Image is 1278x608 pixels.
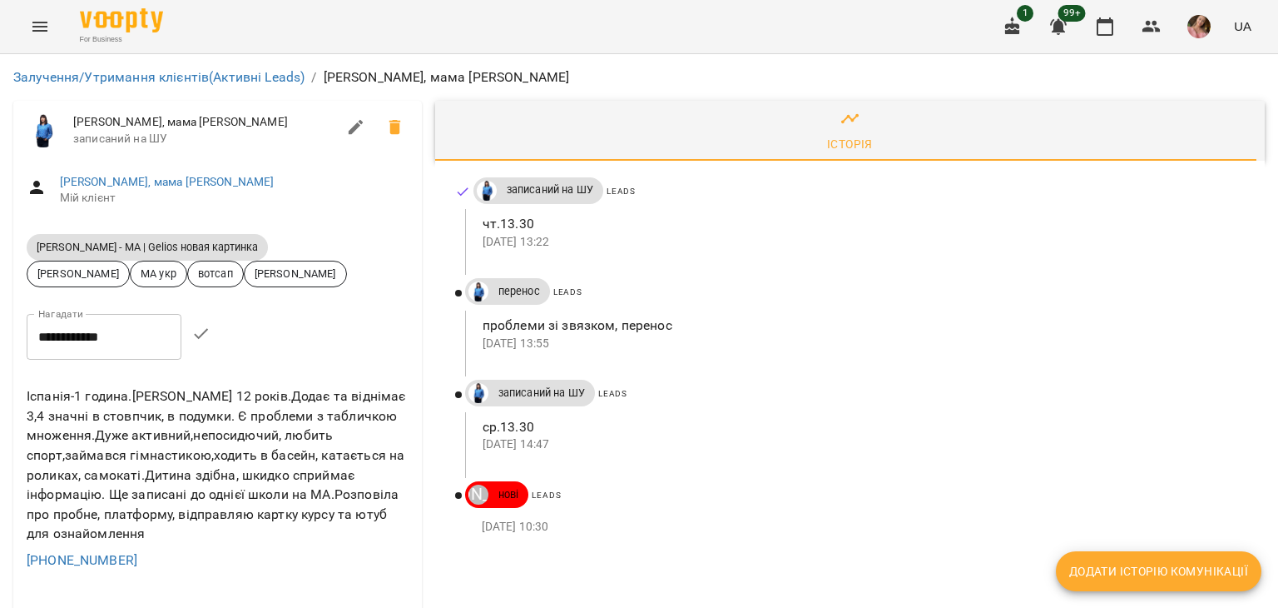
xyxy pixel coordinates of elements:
span: For Business [80,34,163,45]
a: Дащенко Аня [465,383,488,403]
span: записаний на ШУ [73,131,336,147]
span: [PERSON_NAME], мама [PERSON_NAME] [73,114,336,131]
span: Мій клієнт [60,190,409,207]
span: [PERSON_NAME] [245,266,346,282]
img: Voopty Logo [80,8,163,32]
p: [DATE] 10:30 [482,519,1238,536]
nav: breadcrumb [13,67,1265,87]
img: Дащенко Аня [477,181,497,201]
img: Дащенко Аня [468,383,488,403]
span: 99+ [1058,5,1086,22]
li: / [311,67,316,87]
span: UA [1234,17,1251,35]
span: Leads [607,187,636,196]
span: [PERSON_NAME] - МА | Gelios новая картинка [27,240,268,254]
button: Додати історію комунікації [1056,551,1261,591]
a: Дащенко Аня [473,181,497,201]
span: МА укр [131,266,186,282]
span: Додати історію комунікації [1069,561,1248,581]
span: Leads [598,389,627,398]
img: Дащенко Аня [468,282,488,302]
p: [DATE] 13:22 [483,234,1238,251]
a: Залучення/Утримання клієнтів(Активні Leads) [13,69,305,85]
a: [PERSON_NAME] [465,485,488,505]
div: Іспанія-1 година.[PERSON_NAME] 12 років.Додає та віднімає 3,4 значні в стовпчик, в подумки. Є про... [23,383,412,547]
a: Дащенко Аня [465,282,488,302]
span: записаний на ШУ [488,386,595,401]
button: UA [1227,11,1258,42]
span: вотсап [188,266,243,282]
span: [PERSON_NAME] [27,266,129,282]
span: Leads [553,287,582,297]
div: Паламарчук Ольга Миколаївна [468,485,488,505]
p: чт.13.30 [483,214,1238,234]
a: [PHONE_NUMBER] [27,552,137,568]
span: нові [488,487,529,502]
p: [DATE] 14:47 [483,436,1238,453]
span: Leads [532,491,561,500]
span: 1 [1017,5,1033,22]
span: перенос [488,284,550,299]
a: [PERSON_NAME], мама [PERSON_NAME] [60,175,275,188]
img: e4201cb721255180434d5b675ab1e4d4.jpg [1187,15,1211,38]
p: проблеми зі звязком, перенос [483,316,1238,336]
p: [DATE] 13:55 [483,336,1238,352]
p: [PERSON_NAME], мама [PERSON_NAME] [324,67,570,87]
button: Menu [20,7,60,47]
span: записаний на ШУ [497,182,603,197]
p: ср.13.30 [483,417,1238,437]
img: Дащенко Аня [27,114,60,147]
div: Історія [827,134,873,154]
